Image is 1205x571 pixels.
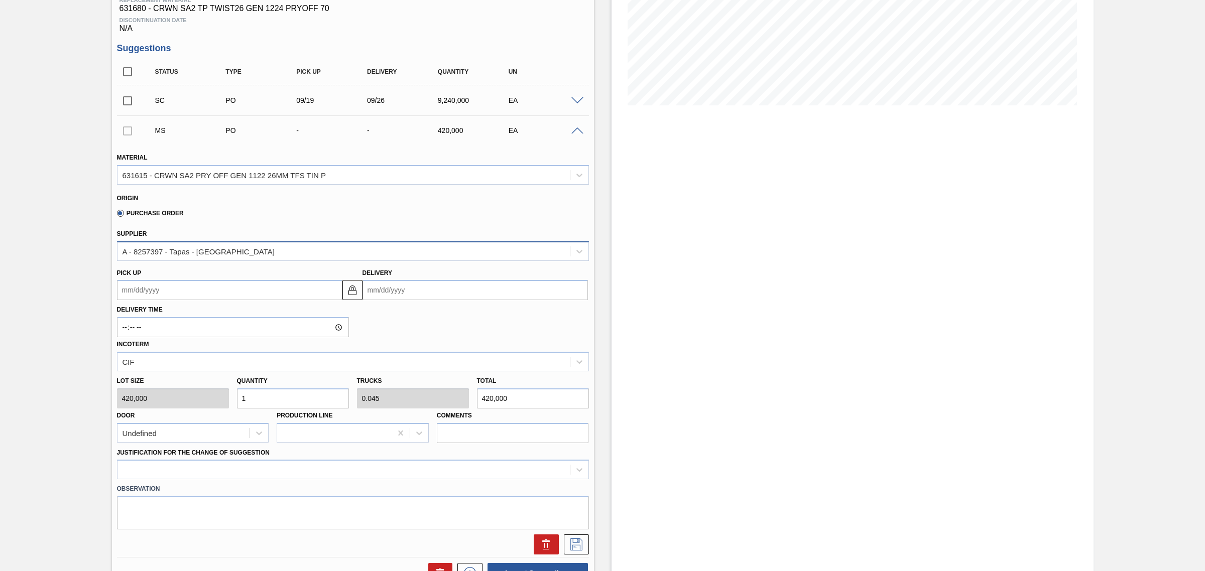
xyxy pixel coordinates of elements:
div: Purchase order [223,126,303,134]
label: Delivery [363,269,393,276]
div: EA [506,96,586,104]
input: mm/dd/yyyy [117,280,342,300]
label: Purchase Order [117,210,184,217]
div: 9,240,000 [435,96,516,104]
div: 631615 - CRWN SA2 PRY OFF GEN 1122 26MM TFS TIN P [123,171,326,179]
div: CIF [123,357,135,366]
h3: Suggestions [117,43,589,54]
div: Undefined [123,429,157,437]
label: Supplier [117,230,147,237]
img: locked [346,284,358,296]
label: Door [117,412,135,419]
div: Pick up [294,68,374,75]
label: Justification for the Change of Suggestion [117,449,270,456]
label: Comments [437,408,589,423]
div: - [365,126,445,134]
button: locked [342,280,363,300]
input: mm/dd/yyyy [363,280,588,300]
div: A - 8257397 - Tapas - [GEOGRAPHIC_DATA] [123,247,275,255]
div: N/A [117,13,589,33]
div: Delivery [365,68,445,75]
label: Observation [117,482,589,496]
label: Lot size [117,374,229,388]
label: Material [117,154,148,161]
label: Total [477,377,497,384]
div: Type [223,68,303,75]
div: 09/26/2025 [365,96,445,104]
div: - [294,126,374,134]
div: EA [506,126,586,134]
label: Delivery Time [117,303,349,317]
div: Status [153,68,233,75]
div: 420,000 [435,126,516,134]
label: Production Line [277,412,332,419]
label: Quantity [237,377,268,384]
label: Pick up [117,269,142,276]
span: 631680 - CRWN SA2 TP TWIST26 GEN 1224 PRYOFF 70 [119,4,586,13]
div: 09/19/2025 [294,96,374,104]
div: Manual Suggestion [153,126,233,134]
div: Purchase order [223,96,303,104]
div: Delete Suggestion [529,534,559,554]
label: Origin [117,195,139,202]
div: Save Suggestion [559,534,589,554]
label: Incoterm [117,341,149,348]
div: UN [506,68,586,75]
span: Discontinuation Date [119,17,586,23]
label: Trucks [357,377,382,384]
div: Quantity [435,68,516,75]
div: Suggestion Created [153,96,233,104]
